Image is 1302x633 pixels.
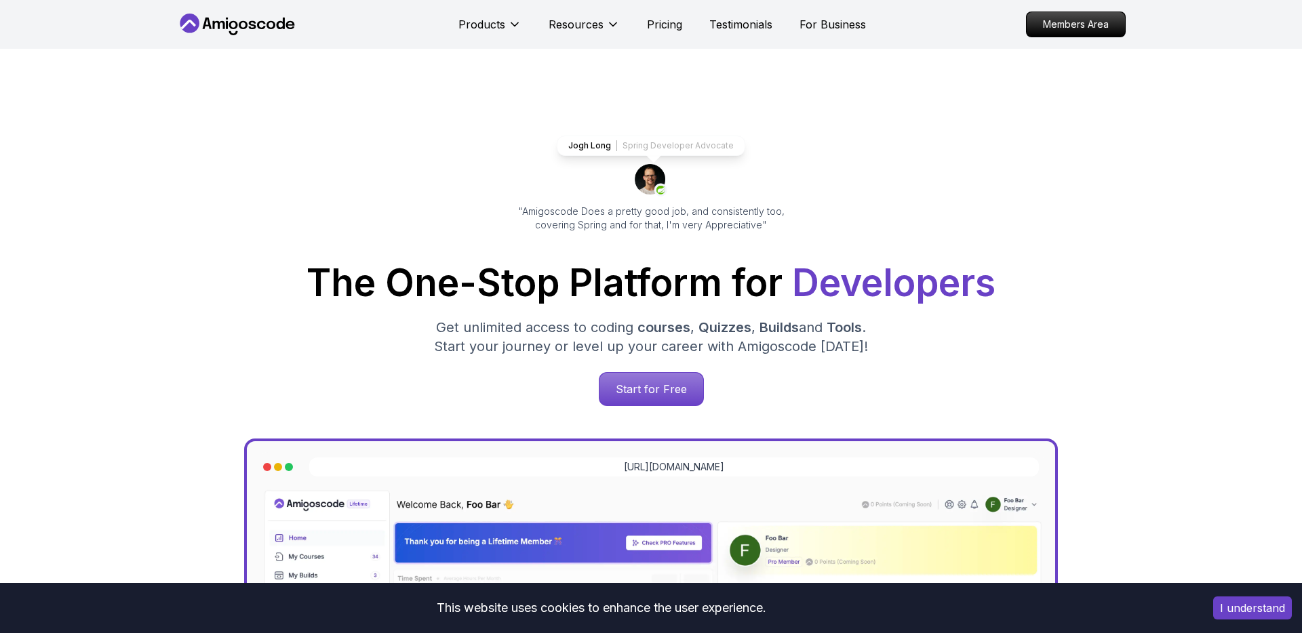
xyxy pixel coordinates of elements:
[698,319,751,335] span: Quizzes
[568,140,611,151] p: Jogh Long
[623,140,734,151] p: Spring Developer Advocate
[549,16,620,43] button: Resources
[759,319,799,335] span: Builds
[637,319,690,335] span: courses
[458,16,505,33] p: Products
[792,260,995,305] span: Developers
[647,16,682,33] a: Pricing
[827,319,862,335] span: Tools
[499,205,803,232] p: "Amigoscode Does a pretty good job, and consistently too, covering Spring and for that, I'm very ...
[10,593,1193,623] div: This website uses cookies to enhance the user experience.
[187,264,1115,302] h1: The One-Stop Platform for
[1213,596,1292,619] button: Accept cookies
[800,16,866,33] a: For Business
[458,16,521,43] button: Products
[1026,12,1126,37] a: Members Area
[423,318,879,356] p: Get unlimited access to coding , , and . Start your journey or level up your career with Amigosco...
[624,460,724,474] a: [URL][DOMAIN_NAME]
[599,373,703,405] p: Start for Free
[709,16,772,33] a: Testimonials
[635,164,667,197] img: josh long
[549,16,604,33] p: Resources
[599,372,704,406] a: Start for Free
